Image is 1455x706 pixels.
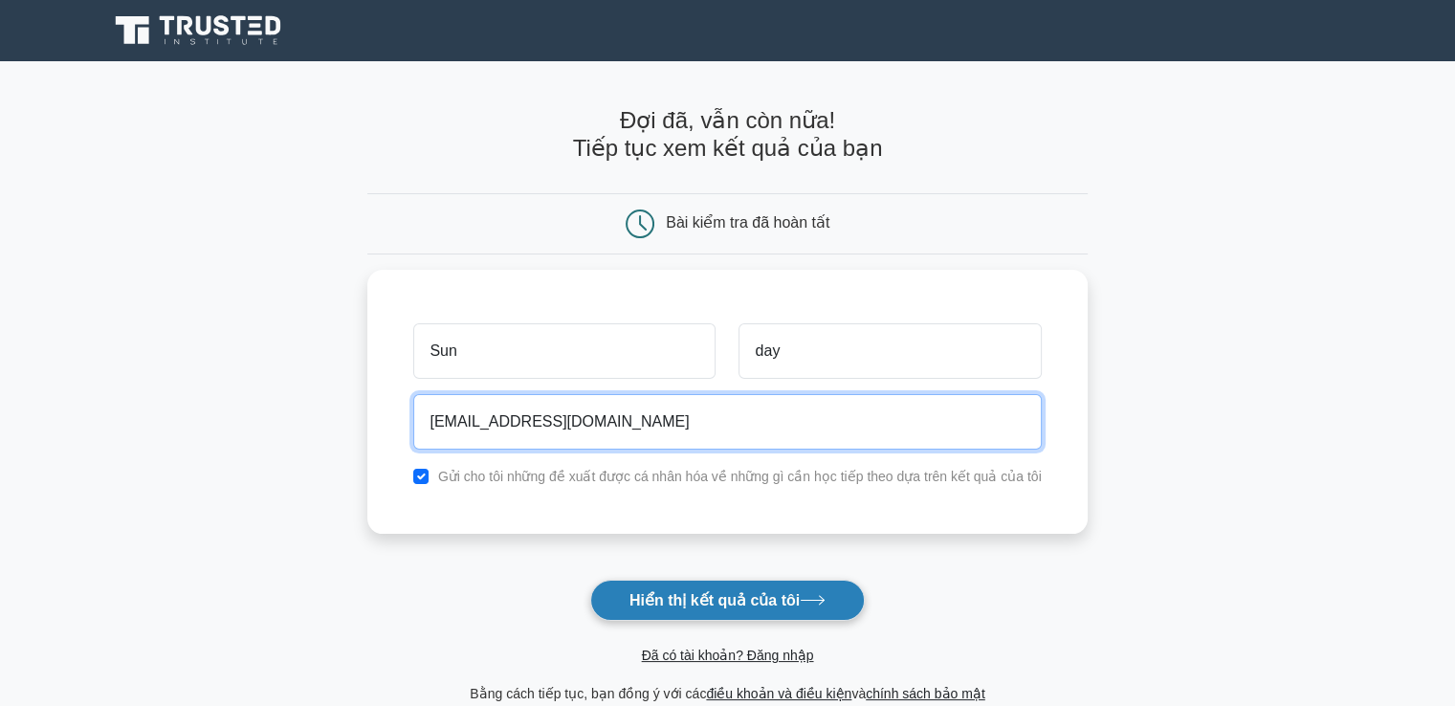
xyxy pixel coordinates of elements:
input: E-mail [413,394,1041,450]
a: Đã có tài khoản? Đăng nhập [642,648,814,663]
font: Đợi đã, vẫn còn nữa! [620,107,835,133]
font: Tiếp tục xem kết quả của bạn [573,135,883,161]
input: Tên [413,323,716,379]
a: điều khoản và điều kiện [706,686,851,701]
font: và [851,686,866,701]
font: Bài kiểm tra đã hoàn tất [666,214,829,231]
font: Hiển thị kết quả của tôi [629,592,800,608]
button: Hiển thị kết quả của tôi [590,580,865,621]
font: Gửi cho tôi những đề xuất được cá nhân hóa về những gì cần học tiếp theo dựa trên kết quả của tôi [438,469,1042,484]
a: chính sách bảo mật [866,686,985,701]
font: Bằng cách tiếp tục, bạn đồng ý với các [470,686,706,701]
input: Họ [739,323,1041,379]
